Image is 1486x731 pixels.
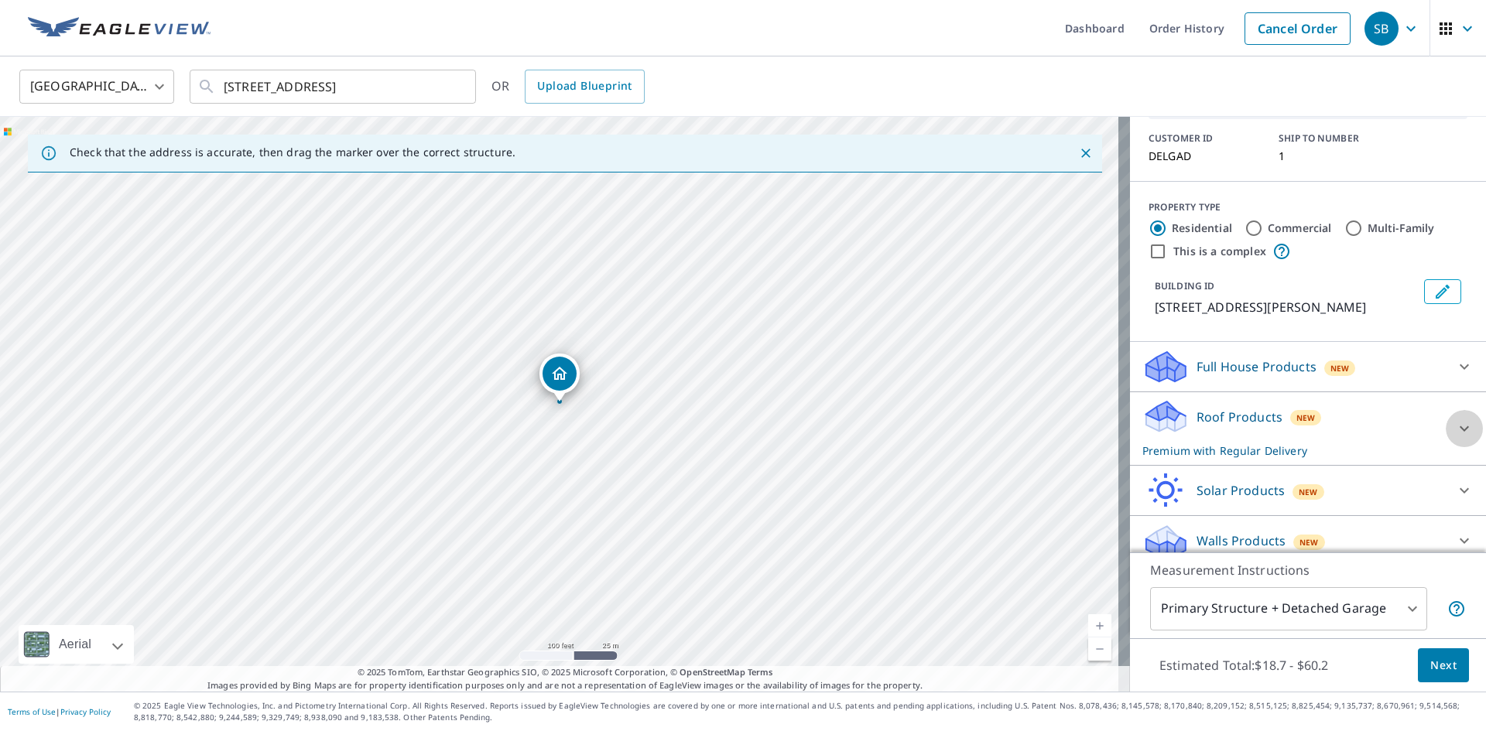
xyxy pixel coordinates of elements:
[1197,357,1317,376] p: Full House Products
[680,666,745,678] a: OpenStreetMap
[70,145,515,159] p: Check that the address is accurate, then drag the marker over the correct structure.
[1330,362,1350,374] span: New
[1245,12,1351,45] a: Cancel Order
[1172,220,1232,236] label: Residential
[19,65,174,108] div: [GEOGRAPHIC_DATA]
[1418,648,1469,683] button: Next
[1150,561,1466,579] p: Measurement Instructions
[1447,599,1466,618] span: Your report will include the primary structure and a detached garage if one exists.
[8,707,111,716] p: |
[1149,132,1260,145] p: CUSTOMER ID
[54,625,96,664] div: Aerial
[28,17,211,40] img: EV Logo
[60,706,111,717] a: Privacy Policy
[358,666,773,679] span: © 2025 TomTom, Earthstar Geographics SIO, © 2025 Microsoft Corporation, ©
[1088,614,1111,637] a: Current Level 18, Zoom In
[1149,200,1467,214] div: PROPERTY TYPE
[1268,220,1332,236] label: Commercial
[1155,298,1418,316] p: [STREET_ADDRESS][PERSON_NAME]
[537,77,632,96] span: Upload Blueprint
[525,70,644,104] a: Upload Blueprint
[1142,442,1446,459] p: Premium with Regular Delivery
[19,625,134,664] div: Aerial
[1364,12,1399,46] div: SB
[1197,531,1286,550] p: Walls Products
[1296,412,1316,424] span: New
[1142,348,1474,385] div: Full House ProductsNew
[1142,472,1474,509] div: Solar ProductsNew
[1279,132,1390,145] p: SHIP TO NUMBER
[1279,150,1390,162] p: 1
[134,700,1478,723] p: © 2025 Eagle View Technologies, Inc. and Pictometry International Corp. All Rights Reserved. Repo...
[224,65,444,108] input: Search by address or latitude-longitude
[1149,150,1260,162] p: DELGAD
[539,354,580,401] div: Dropped pin, building 1, Residential property, 4805 NW 55th Ave Johnston, IA 50131
[1088,637,1111,661] a: Current Level 18, Zoom Out
[491,70,645,104] div: OR
[8,706,56,717] a: Terms of Use
[1197,481,1285,500] p: Solar Products
[1424,279,1461,304] button: Edit building 1
[1368,220,1435,236] label: Multi-Family
[1299,536,1319,548] span: New
[1155,279,1214,292] p: BUILDING ID
[1173,244,1266,259] label: This is a complex
[1147,648,1340,682] p: Estimated Total: $18.7 - $60.2
[1142,398,1474,459] div: Roof ProductsNewPremium with Regular Delivery
[1076,143,1096,163] button: Close
[1197,408,1282,426] p: Roof Products
[1430,656,1457,675] span: Next
[748,666,773,678] a: Terms
[1142,522,1474,559] div: Walls ProductsNew
[1299,486,1318,498] span: New
[1150,587,1427,630] div: Primary Structure + Detached Garage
